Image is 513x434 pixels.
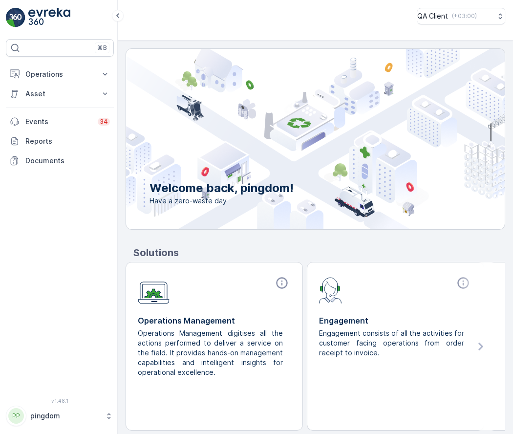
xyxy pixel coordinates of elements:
p: pingdom [30,411,100,421]
img: logo [6,8,25,27]
img: module-icon [319,276,342,304]
p: Reports [25,136,110,146]
a: Documents [6,151,114,171]
p: Engagement consists of all the activities for customer facing operations from order receipt to in... [319,328,464,358]
p: Engagement [319,315,472,326]
span: Have a zero-waste day [150,196,294,206]
p: Welcome back, pingdom! [150,180,294,196]
p: ⌘B [97,44,107,52]
p: QA Client [417,11,448,21]
p: Operations Management [138,315,291,326]
button: QA Client(+03:00) [417,8,505,24]
div: PP [8,408,24,424]
p: Asset [25,89,94,99]
button: Operations [6,65,114,84]
p: Operations Management digitises all the actions performed to deliver a service on the field. It p... [138,328,283,377]
img: city illustration [82,49,505,229]
p: Documents [25,156,110,166]
button: PPpingdom [6,406,114,426]
p: Solutions [133,245,505,260]
p: Operations [25,69,94,79]
img: module-icon [138,276,170,304]
img: logo_light-DOdMpM7g.png [28,8,70,27]
span: v 1.48.1 [6,398,114,404]
p: 34 [100,118,108,126]
p: Events [25,117,92,127]
p: ( +03:00 ) [452,12,477,20]
a: Reports [6,131,114,151]
a: Events34 [6,112,114,131]
button: Asset [6,84,114,104]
